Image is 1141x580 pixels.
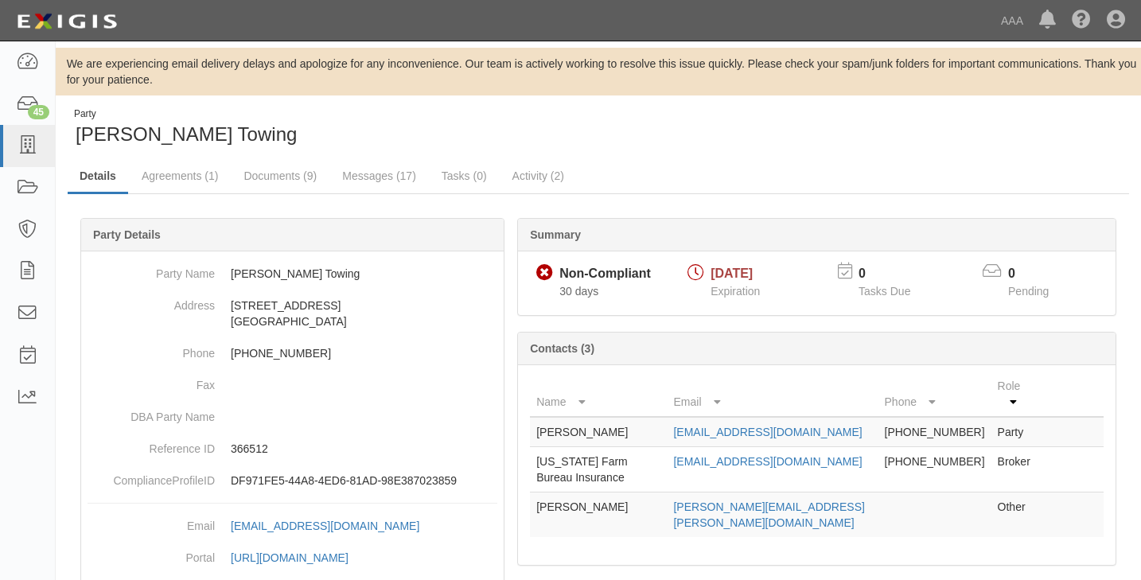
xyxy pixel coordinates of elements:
dt: DBA Party Name [88,401,215,425]
dd: [PHONE_NUMBER] [88,337,497,369]
dt: Reference ID [88,433,215,457]
span: [PERSON_NAME] Towing [76,123,297,145]
a: [EMAIL_ADDRESS][DOMAIN_NAME] [673,455,862,468]
b: Contacts (3) [530,342,594,355]
i: Help Center - Complianz [1072,11,1091,30]
a: [URL][DOMAIN_NAME] [231,551,366,564]
div: [EMAIL_ADDRESS][DOMAIN_NAME] [231,518,419,534]
a: AAA [993,5,1031,37]
i: Non-Compliant [536,265,553,282]
th: Email [667,372,878,417]
td: [PHONE_NUMBER] [878,447,991,492]
td: [PERSON_NAME] [530,492,667,538]
td: [PHONE_NUMBER] [878,417,991,447]
dt: Party Name [88,258,215,282]
th: Role [991,372,1040,417]
span: Since 07/14/2025 [559,285,598,298]
a: Tasks (0) [430,160,499,192]
dt: Fax [88,369,215,393]
a: [PERSON_NAME][EMAIL_ADDRESS][PERSON_NAME][DOMAIN_NAME] [673,500,864,529]
a: Activity (2) [500,160,576,192]
th: Phone [878,372,991,417]
th: Name [530,372,667,417]
td: [PERSON_NAME] [530,417,667,447]
div: Whitaker Towing [68,107,586,148]
b: Party Details [93,228,161,241]
td: Party [991,417,1040,447]
dt: Email [88,510,215,534]
a: [EMAIL_ADDRESS][DOMAIN_NAME] [673,426,862,438]
p: 0 [859,265,930,283]
div: 45 [28,105,49,119]
p: 366512 [231,441,497,457]
dt: Phone [88,337,215,361]
td: Broker [991,447,1040,492]
a: Details [68,160,128,194]
a: [EMAIL_ADDRESS][DOMAIN_NAME] [231,520,437,532]
dt: Address [88,290,215,313]
p: DF971FE5-44A8-4ED6-81AD-98E387023859 [231,473,497,489]
div: We are experiencing email delivery delays and apologize for any inconvenience. Our team is active... [56,56,1141,88]
td: [US_STATE] Farm Bureau Insurance [530,447,667,492]
dd: [PERSON_NAME] Towing [88,258,497,290]
span: Expiration [711,285,760,298]
a: Documents (9) [232,160,329,192]
b: Summary [530,228,581,241]
span: Tasks Due [859,285,910,298]
p: 0 [1008,265,1069,283]
a: Agreements (1) [130,160,230,192]
dd: [STREET_ADDRESS] [GEOGRAPHIC_DATA] [88,290,497,337]
span: Pending [1008,285,1049,298]
a: Messages (17) [330,160,428,192]
dt: Portal [88,542,215,566]
td: Other [991,492,1040,538]
div: Party [74,107,297,121]
div: Non-Compliant [559,265,651,283]
img: logo-5460c22ac91f19d4615b14bd174203de0afe785f0fc80cf4dbbc73dc1793850b.png [12,7,122,36]
dt: ComplianceProfileID [88,465,215,489]
span: [DATE] [711,267,753,280]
